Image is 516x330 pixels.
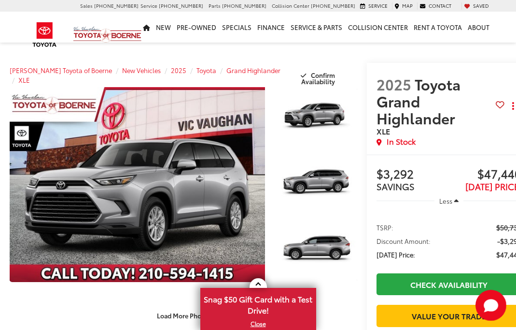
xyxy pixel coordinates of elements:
[276,87,358,149] a: Expand Photo 1
[512,102,514,110] span: dropdown dots
[281,67,357,84] button: Confirm Availability
[201,289,315,318] span: Snag $50 Gift Card with a Test Drive!
[209,2,221,9] span: Parts
[377,74,411,94] span: 2025
[150,307,217,324] button: Load More Photos
[465,12,492,43] a: About
[417,2,454,9] a: Contact
[475,290,506,321] svg: Start Chat
[196,66,216,75] a: Toyota
[475,290,506,321] button: Toggle Chat Window
[461,2,491,9] a: My Saved Vehicles
[377,125,390,136] span: XLE
[122,66,161,75] a: New Vehicles
[358,2,390,9] a: Service
[301,71,335,86] span: Confirm Availability
[311,2,355,9] span: [PHONE_NUMBER]
[392,2,415,9] a: Map
[222,2,266,9] span: [PHONE_NUMBER]
[345,12,411,43] a: Collision Center
[439,196,452,205] span: Less
[275,153,358,216] img: 2025 Toyota Grand Highlander XLE
[288,12,345,43] a: Service & Parts: Opens in a new tab
[377,180,415,193] span: SAVINGS
[159,2,203,9] span: [PHONE_NUMBER]
[387,136,416,147] span: In Stock
[473,2,489,9] span: Saved
[377,223,393,232] span: TSRP:
[140,2,157,9] span: Service
[10,66,112,75] a: [PERSON_NAME] Toyota of Boerne
[140,12,153,43] a: Home
[10,87,265,282] a: Expand Photo 0
[174,12,219,43] a: Pre-Owned
[402,2,413,9] span: Map
[94,2,139,9] span: [PHONE_NUMBER]
[80,2,93,9] span: Sales
[434,192,463,210] button: Less
[226,66,280,75] a: Grand Highlander
[429,2,451,9] span: Contact
[377,236,431,246] span: Discount Amount:
[276,221,358,282] a: Expand Photo 3
[219,12,254,43] a: Specials
[153,12,174,43] a: New
[368,2,388,9] span: Service
[18,75,30,84] a: XLE
[276,154,358,215] a: Expand Photo 2
[275,87,358,150] img: 2025 Toyota Grand Highlander XLE
[411,12,465,43] a: Rent a Toyota
[171,66,186,75] a: 2025
[272,2,309,9] span: Collision Center
[377,250,415,259] span: [DATE] Price:
[27,19,63,50] img: Toyota
[7,87,267,282] img: 2025 Toyota Grand Highlander XLE
[275,220,358,283] img: 2025 Toyota Grand Highlander XLE
[377,74,460,128] span: Toyota Grand Highlander
[377,167,449,182] span: $3,292
[73,26,142,43] img: Vic Vaughan Toyota of Boerne
[254,12,288,43] a: Finance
